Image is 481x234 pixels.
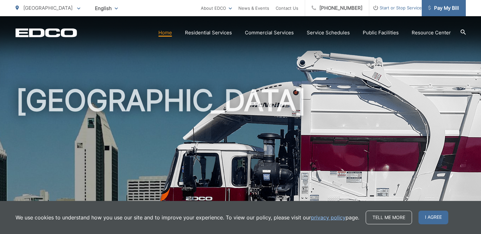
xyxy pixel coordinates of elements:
[276,4,298,12] a: Contact Us
[185,29,232,37] a: Residential Services
[16,28,77,37] a: EDCD logo. Return to the homepage.
[16,214,359,221] p: We use cookies to understand how you use our site and to improve your experience. To view our pol...
[158,29,172,37] a: Home
[418,211,448,224] span: I agree
[238,4,269,12] a: News & Events
[363,29,399,37] a: Public Facilities
[307,29,350,37] a: Service Schedules
[311,214,346,221] a: privacy policy
[90,3,123,14] span: English
[428,4,459,12] span: Pay My Bill
[201,4,232,12] a: About EDCO
[245,29,294,37] a: Commercial Services
[23,5,73,11] span: [GEOGRAPHIC_DATA]
[412,29,451,37] a: Resource Center
[366,211,412,224] a: Tell me more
